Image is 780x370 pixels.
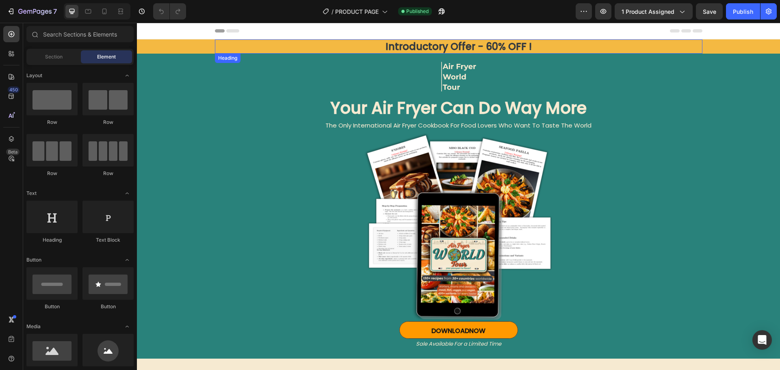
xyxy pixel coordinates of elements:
span: Text [26,190,37,197]
button: Save [696,3,723,19]
div: Text Block [82,236,134,244]
i: Sale Available For a Limited Time [279,317,364,325]
p: 7 [53,6,57,16]
span: Save [703,8,716,15]
strong: DOWNLOAD [295,303,332,313]
div: Open Intercom Messenger [752,330,772,350]
span: 1 product assigned [622,7,674,16]
h2: Your Air Fryer Can Do Way More [84,74,559,97]
div: Button [82,303,134,310]
img: gempages_576714008220926818-036a4f39-c5dc-4569-ad98-4570cb7acd63.png [295,34,348,74]
div: Row [26,170,78,177]
iframe: Design area [137,23,780,370]
button: Publish [726,3,760,19]
span: Button [26,256,41,264]
span: Layout [26,72,42,79]
img: gempages_576714008220926818-93586ce4-2963-4cac-982a-83e60e41ccf2.png [227,109,416,299]
span: Published [406,8,429,15]
div: Row [82,170,134,177]
a: DOWNLOADNOW [262,299,381,316]
span: Media [26,323,41,330]
div: Undo/Redo [153,3,186,19]
span: Toggle open [121,253,134,266]
span: Element [97,53,116,61]
div: Publish [733,7,753,16]
p: The Only International Air Fryer Cookbook For Food Lovers Who Want To Taste The World [85,97,558,108]
div: Beta [6,149,19,155]
button: 7 [3,3,61,19]
p: NOW [295,303,349,314]
input: Search Sections & Elements [26,26,134,42]
div: Heading [26,236,78,244]
button: 1 product assigned [615,3,693,19]
span: / [331,7,334,16]
div: Button [26,303,78,310]
span: Toggle open [121,187,134,200]
span: PRODUCT PAGE [335,7,379,16]
div: Row [82,119,134,126]
div: 450 [8,87,19,93]
span: Toggle open [121,69,134,82]
span: Section [45,53,63,61]
div: Row [26,119,78,126]
span: Toggle open [121,320,134,333]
